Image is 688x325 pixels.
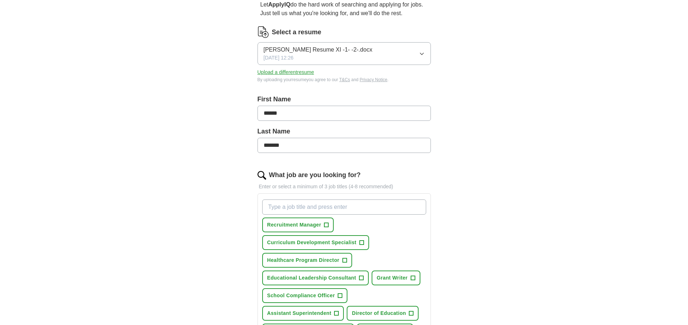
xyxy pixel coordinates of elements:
[262,306,344,321] button: Assistant Superintendent
[377,274,408,282] span: Grant Writer
[352,309,406,317] span: Director of Education
[372,271,420,285] button: Grant Writer
[262,253,352,268] button: Healthcare Program Director
[267,309,332,317] span: Assistant Superintendent
[347,306,419,321] button: Director of Education
[267,274,356,282] span: Educational Leadership Consultant
[267,292,335,299] span: School Compliance Officer
[262,271,369,285] button: Educational Leadership Consultant
[262,288,348,303] button: School Compliance Officer
[267,256,339,264] span: Healthcare Program Director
